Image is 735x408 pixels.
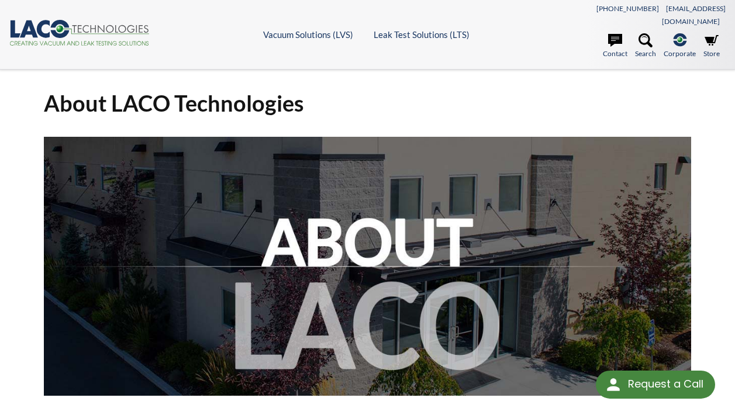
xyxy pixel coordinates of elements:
[44,137,691,396] img: about-laco.jpg
[662,4,726,26] a: [EMAIL_ADDRESS][DOMAIN_NAME]
[635,33,656,59] a: Search
[703,33,720,59] a: Store
[596,371,715,399] div: Request a Call
[628,371,703,397] div: Request a Call
[374,29,470,40] a: Leak Test Solutions (LTS)
[664,48,696,59] span: Corporate
[44,89,691,117] h1: About LACO Technologies
[603,33,627,59] a: Contact
[596,4,659,13] a: [PHONE_NUMBER]
[604,375,623,394] img: round button
[263,29,353,40] a: Vacuum Solutions (LVS)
